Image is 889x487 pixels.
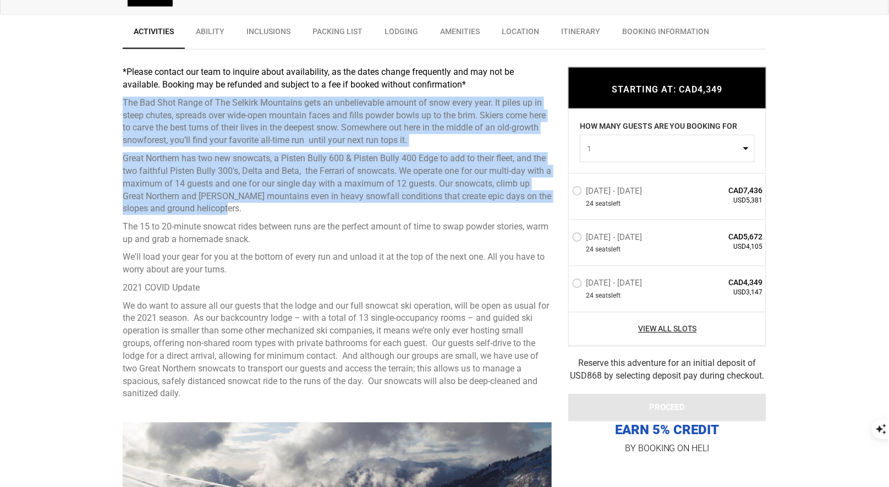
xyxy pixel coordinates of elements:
p: 2021 COVID Update [123,282,552,295]
label: [DATE] - [DATE] [572,186,645,199]
button: PROCEED [568,394,766,422]
div: Reserve this adventure for an initial deposit of USD868 by selecting deposit pay during checkout. [568,358,766,383]
a: Inclusions [235,20,301,48]
span: s [608,245,611,255]
span: seat left [595,245,621,255]
span: STARTING AT: CAD4,349 [612,84,723,95]
span: 24 [586,292,594,301]
label: HOW MANY GUESTS ARE YOU BOOKING FOR [580,121,738,135]
p: We do want to assure all our guests that the lodge and our full snowcat ski operation, will be op... [123,300,552,401]
a: Location [491,20,550,48]
span: USD4,105 [683,242,763,251]
span: USD3,147 [683,288,763,298]
span: CAD7,436 [683,185,763,196]
p: We'll load your gear for you at the bottom of every run and unload it at the top of the next one.... [123,251,552,277]
span: s [608,292,611,301]
a: View All Slots [572,324,763,335]
span: CAD4,349 [683,277,763,288]
a: Ability [185,20,235,48]
span: CAD5,672 [683,231,763,242]
a: Packing List [301,20,374,48]
p: Great Northern has two new snowcats, a Pisten Bully 600 & Pisten Bully 400 Edge to add to their f... [123,152,552,215]
label: [DATE] - [DATE] [572,232,645,245]
span: seat left [595,199,621,209]
span: s [608,199,611,209]
strong: *Please contact our team to inquire about availability, as the dates change frequently and may no... [123,67,514,90]
a: BOOKING INFORMATION [611,20,721,48]
span: 1 [587,143,740,154]
label: [DATE] - [DATE] [572,278,645,292]
a: Itinerary [550,20,611,48]
a: Amenities [429,20,491,48]
p: BY BOOKING ON HELI [568,441,766,457]
a: Activities [123,20,185,49]
button: 1 [580,135,755,162]
span: 24 [586,245,594,255]
p: The Bad Shot Range of The Selkirk Mountains gets an unbelievable amount of snow every year. It pi... [123,97,552,147]
p: The 15 to 20-minute snowcat rides between runs are the perfect amount of time to swap powder stor... [123,221,552,246]
span: 24 [586,199,594,209]
span: USD5,381 [683,196,763,205]
a: Lodging [374,20,429,48]
span: seat left [595,292,621,301]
